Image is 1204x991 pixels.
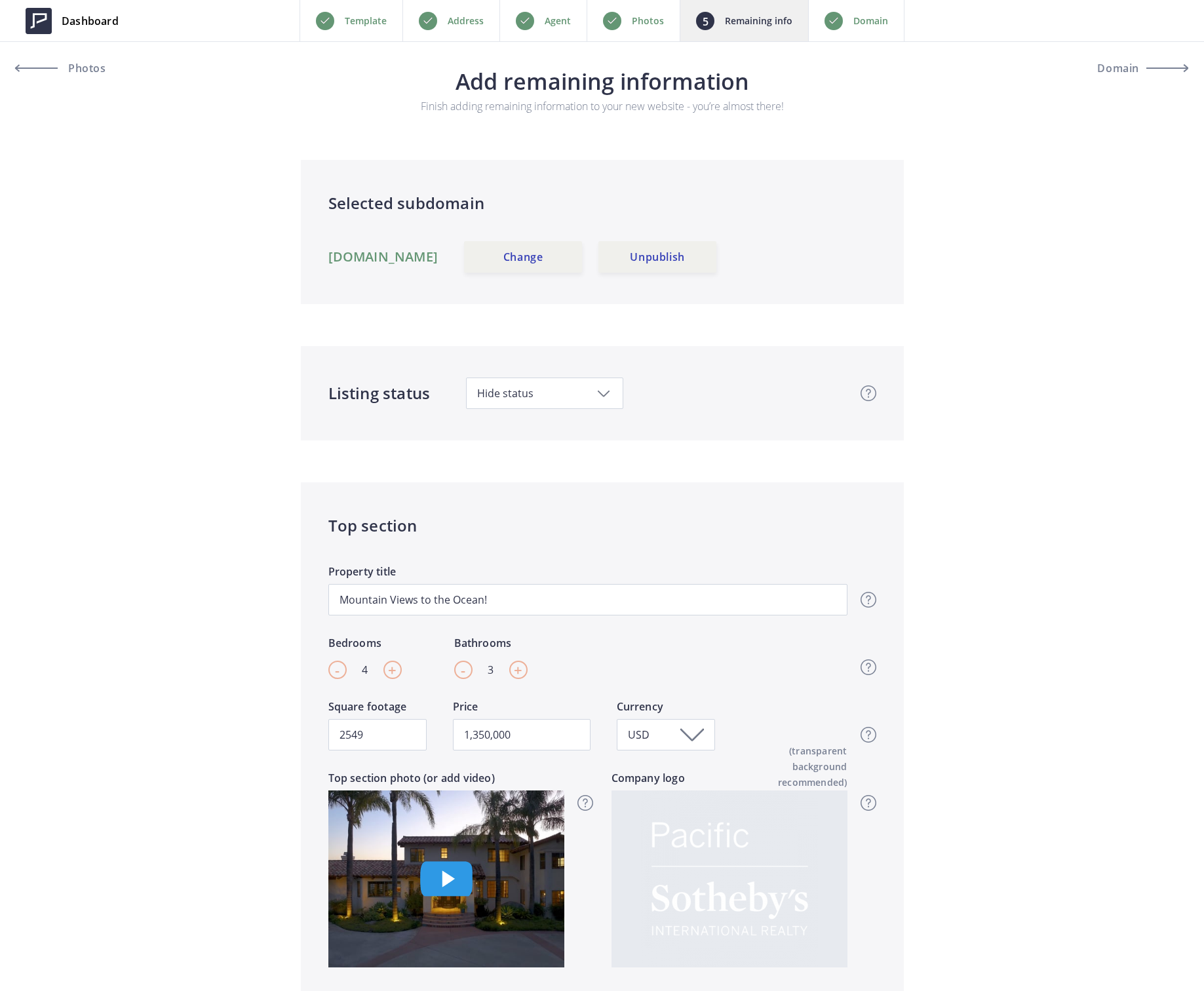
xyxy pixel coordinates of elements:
[65,63,106,73] span: Photos
[1097,63,1139,73] span: Domain
[545,13,571,29] p: Agent
[577,795,593,811] img: question
[328,699,427,719] label: Square footage
[328,719,427,750] input: 4,600
[617,699,715,719] label: Currency
[328,770,564,790] label: Top section photo (or add video)
[328,514,876,537] h4: Top section
[328,635,402,655] label: Bedrooms
[477,386,612,400] span: Hide status
[154,69,1051,93] h3: Add remaining information
[861,659,876,675] img: question
[328,564,847,584] label: Property title
[1070,52,1188,84] button: Domain
[345,13,387,29] p: Template
[328,249,438,265] a: [DOMAIN_NAME]
[461,660,465,680] span: -
[861,385,876,401] img: question
[453,719,591,750] input: 1,600,000
[388,660,397,680] span: +
[861,592,876,608] img: question
[16,52,134,84] a: Photos
[16,1,128,41] a: Dashboard
[725,13,792,29] p: Remaining info
[328,584,847,615] input: A location unlike any other
[612,770,847,790] label: Company logo
[464,241,582,273] a: Change
[861,727,876,743] img: question
[453,699,591,719] label: Price
[328,191,876,215] h4: Selected subdomain
[861,795,876,811] img: question
[733,743,847,790] span: (transparent background recommended)
[62,13,119,29] span: Dashboard
[335,660,340,680] span: -
[514,660,522,680] span: +
[632,13,664,29] p: Photos
[853,13,888,29] p: Domain
[328,381,431,405] h4: Listing status
[383,98,821,114] p: Finish adding remaining information to your new website - you’re almost there!
[628,728,653,742] span: USD
[598,241,716,273] a: Unpublish
[454,635,528,655] label: Bathrooms
[448,13,484,29] p: Address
